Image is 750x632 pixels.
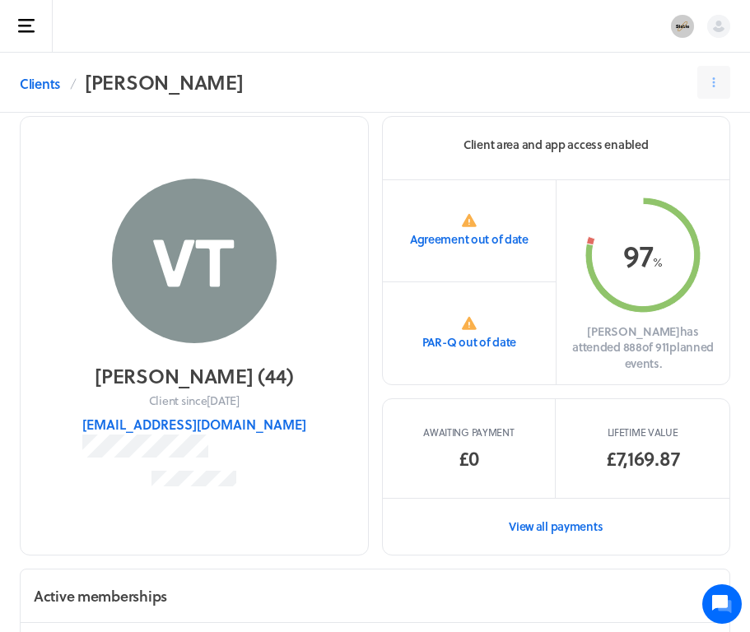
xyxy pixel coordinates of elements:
span: New conversation [106,202,198,215]
img: Stable [671,15,694,38]
span: Awaiting payment [423,425,515,439]
span: % [653,253,663,271]
a: PAR-Q out of date [383,282,557,384]
p: Client area and app access enabled [464,137,648,153]
img: Varinder Taylor [112,179,277,343]
p: PAR-Q out of date [422,334,516,351]
span: ( 44 ) [258,361,293,390]
p: [PERSON_NAME] has attended 888 of 911 planned events. [570,323,716,372]
p: £7,169.87 [606,445,679,472]
p: Agreement out of date [410,231,529,248]
nav: Breadcrumb [20,66,243,99]
a: View all payments [383,498,730,555]
h2: Active memberships [34,586,167,606]
span: 97 [623,233,653,276]
a: Agreement out of date [383,180,557,282]
span: £0 [459,445,479,472]
input: Search articles [48,283,294,316]
button: New conversation [26,192,304,225]
iframe: gist-messenger-bubble-iframe [702,584,742,624]
p: Lifetime value [608,425,678,439]
p: Find an answer quickly [22,256,307,276]
h1: Hi [PERSON_NAME] [25,80,305,106]
button: [EMAIL_ADDRESS][DOMAIN_NAME] [82,415,306,434]
h2: [PERSON_NAME] [95,363,293,389]
button: Stable [664,8,701,44]
h2: We're here to help. Ask us anything! [25,109,305,162]
h2: [PERSON_NAME] [85,66,243,99]
a: Clients [20,74,60,94]
p: Client since [DATE] [149,393,240,409]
